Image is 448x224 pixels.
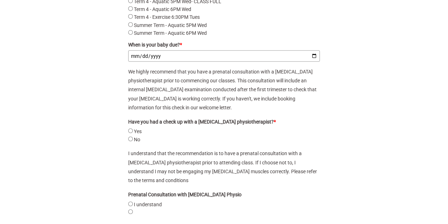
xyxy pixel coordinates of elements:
legend: Prenatal Consultation with [MEDICAL_DATA] Physio [128,191,242,198]
label: No [134,137,140,142]
label: I understand [134,202,162,207]
label: Term 4 - Aquatic 6PM Wed [134,6,191,12]
label: Summer Term - Aquatic 5PM Wed [134,22,207,28]
label: Summer Term - Aquatic 6PM Wed [134,30,207,36]
label: Yes [134,129,142,134]
p: We highly recommend that you have a prenatal consultation with a [MEDICAL_DATA] physiotherapist p... [128,67,320,112]
legend: Have you had a check up with a [MEDICAL_DATA] physiotherapist? [128,118,276,126]
label: When is your baby due? [128,41,320,49]
label: Term 4 - Exercise 6:30PM Tues [134,14,200,20]
p: I understand that the recommendation is to have a prenatal consultation with a [MEDICAL_DATA] phy... [128,149,320,185]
